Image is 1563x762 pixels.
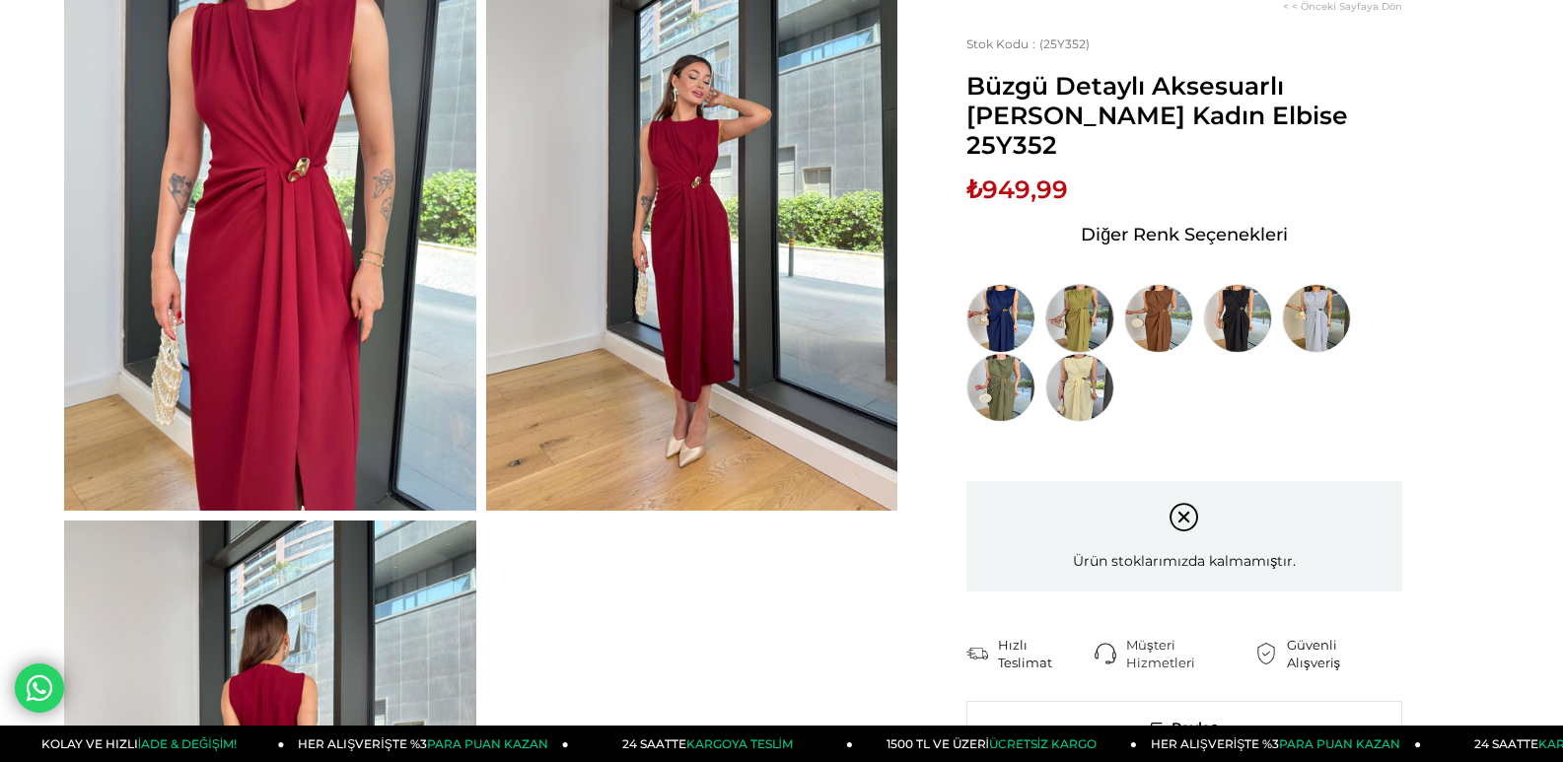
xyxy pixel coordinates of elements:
[966,284,1035,353] img: Büzgü Detaylı Aksesuarlı Marvin Lacivert Kadın Elbise 25Y352
[1287,636,1402,671] div: Güvenli Alışveriş
[853,726,1137,762] a: 1500 TL VE ÜZERİÜCRETSİZ KARGO
[1137,726,1421,762] a: HER ALIŞVERİŞTE %3PARA PUAN KAZAN
[989,736,1097,751] span: ÜCRETSİZ KARGO
[966,36,1090,51] span: (25Y352)
[1203,284,1272,353] img: Büzgü Detaylı Aksesuarlı Marvin Siyah Kadın Elbise 25Y352
[967,702,1401,754] span: Paylaş
[1124,284,1193,353] img: Büzgü Detaylı Aksesuarlı Marvin Kahve Kadın Elbise 25Y352
[998,636,1095,671] div: Hızlı Teslimat
[966,36,1039,51] span: Stok Kodu
[1045,353,1114,422] img: Büzgü Detaylı Aksesuarlı Marvin Sarı Kadın Elbise 25Y352
[1045,284,1114,353] img: Büzgü Detaylı Aksesuarlı Marvin Yağ Yeşili Kadın Elbise 25Y352
[966,174,1068,204] span: ₺949,99
[966,643,988,664] img: shipping.png
[427,736,548,751] span: PARA PUAN KAZAN
[1126,636,1255,671] div: Müşteri Hizmetleri
[966,71,1402,160] span: Büzgü Detaylı Aksesuarlı [PERSON_NAME] Kadın Elbise 25Y352
[1081,219,1288,250] span: Diğer Renk Seçenekleri
[966,353,1035,422] img: Büzgü Detaylı Aksesuarlı Marvin Mint Kadın Elbise 25Y352
[1095,643,1116,664] img: call-center.png
[686,736,793,751] span: KARGOYA TESLİM
[966,481,1402,591] div: Ürün stoklarımızda kalmamıştır.
[1279,736,1400,751] span: PARA PUAN KAZAN
[569,726,853,762] a: 24 SAATTEKARGOYA TESLİM
[138,736,237,751] span: İADE & DEĞİŞİM!
[1255,643,1277,664] img: security.png
[285,726,569,762] a: HER ALIŞVERİŞTE %3PARA PUAN KAZAN
[1282,284,1351,353] img: Büzgü Detaylı Aksesuarlı Marvin Mavi Kadın Elbise 25Y352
